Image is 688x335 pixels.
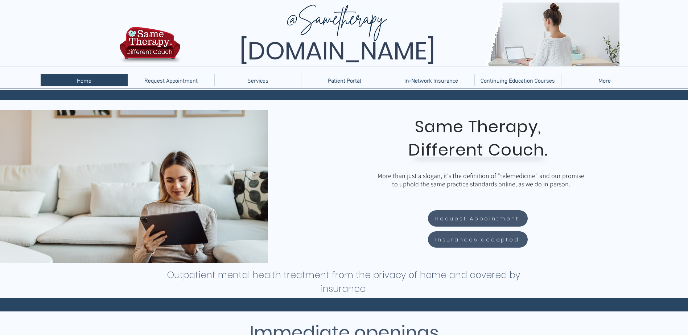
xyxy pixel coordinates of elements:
[388,74,474,86] a: In-Network Insurance
[239,34,435,68] span: [DOMAIN_NAME]
[324,74,365,86] p: Patient Portal
[118,26,182,69] img: TBH.US
[435,214,519,223] span: Request Appointment
[128,74,214,86] a: Request Appointment
[595,74,614,86] p: More
[477,74,559,86] p: Continuing Education Courses
[244,74,272,86] p: Services
[41,74,128,86] a: Home
[408,138,548,161] span: Different Couch.
[166,268,521,296] h1: Outpatient mental health treatment from the privacy of home and covered by insurance.
[41,74,648,86] nav: Site
[415,115,541,138] span: Same Therapy,
[73,74,95,86] p: Home
[141,74,201,86] p: Request Appointment
[428,231,528,248] a: Insurances accepted
[435,235,519,244] span: Insurances accepted
[428,210,528,227] a: Request Appointment
[474,74,561,86] a: Continuing Education Courses
[301,74,388,86] a: Patient Portal
[401,74,462,86] p: In-Network Insurance
[182,3,619,66] img: Same Therapy, Different Couch. TelebehavioralHealth.US
[214,74,301,86] div: Services
[376,171,586,188] p: More than just a slogan, it's the definition of "telemedicine" and our promise to uphold the same...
